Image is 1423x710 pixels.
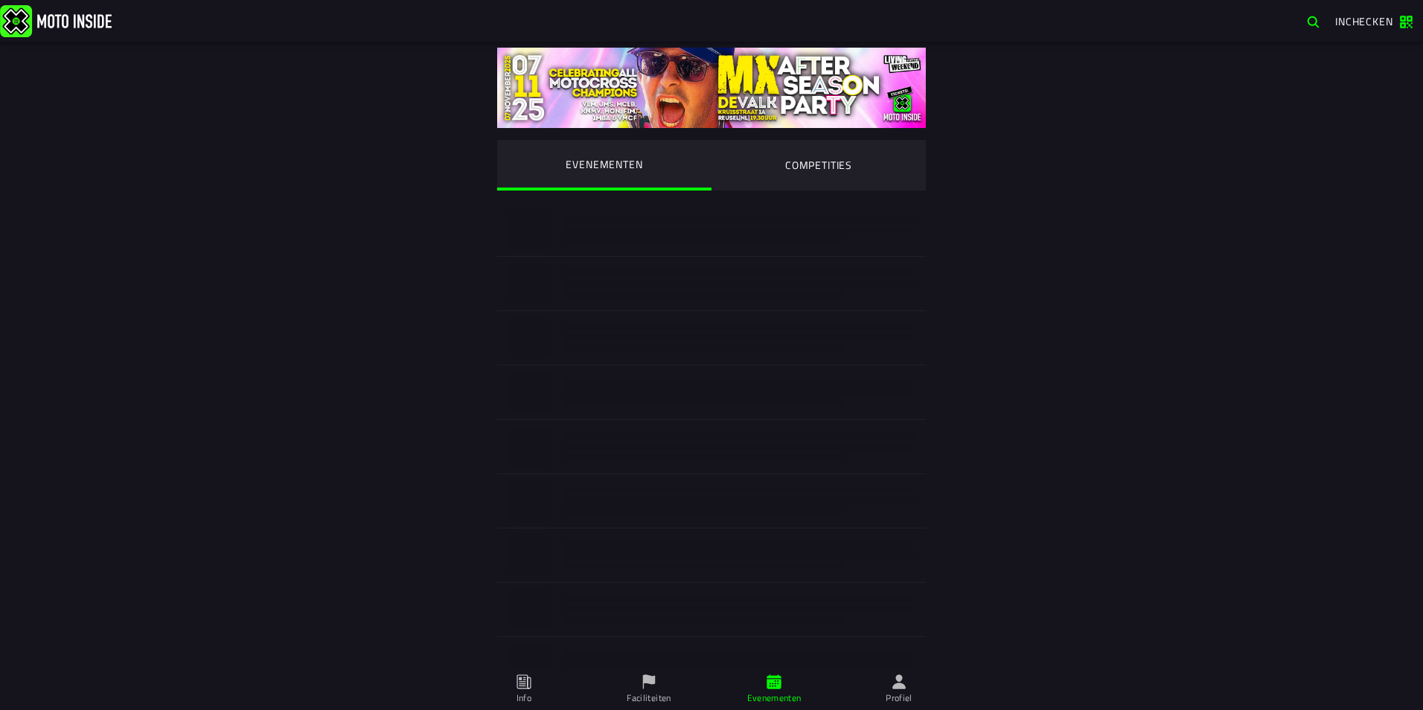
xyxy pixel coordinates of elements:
ion-label: Profiel [886,691,912,705]
span: Inchecken [1335,13,1393,29]
img: yS2mQ5x6lEcu9W3BfYyVKNTZoCZvkN0rRC6TzDTC.jpg [497,48,926,128]
ion-label: Info [517,691,531,705]
ion-label: Evenementen [747,691,802,705]
ion-label: Faciliteiten [627,691,671,705]
a: Inchecken [1328,8,1420,33]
